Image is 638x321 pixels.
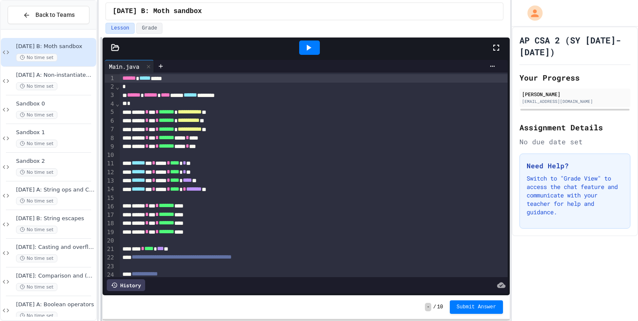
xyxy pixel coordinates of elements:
[519,3,545,23] div: My Account
[519,72,630,84] h2: Your Progress
[105,108,115,116] div: 5
[527,174,623,216] p: Switch to "Grade View" to access the chat feature and communicate with your teacher for help and ...
[113,6,202,16] span: 26 Sep B: Moth sandbox
[105,168,115,177] div: 12
[105,211,115,219] div: 17
[136,23,162,34] button: Grade
[105,254,115,262] div: 22
[105,159,115,168] div: 11
[105,74,115,83] div: 1
[527,161,623,171] h3: Need Help?
[105,194,115,202] div: 15
[16,283,57,291] span: No time set
[519,34,630,58] h1: AP CSA 2 (SY [DATE]-[DATE])
[16,312,57,320] span: No time set
[105,237,115,245] div: 20
[16,54,57,62] span: No time set
[35,11,75,19] span: Back to Teams
[522,98,628,105] div: [EMAIL_ADDRESS][DOMAIN_NAME]
[16,215,95,222] span: [DATE] B: String escapes
[457,304,496,310] span: Submit Answer
[16,244,95,251] span: [DATE]: Casting and overflow
[105,100,115,108] div: 4
[8,6,89,24] button: Back to Teams
[16,272,95,280] span: [DATE]: Comparison and (non)equality operators
[433,304,436,310] span: /
[16,140,57,148] span: No time set
[105,177,115,185] div: 13
[105,185,115,194] div: 14
[105,117,115,125] div: 6
[105,271,115,279] div: 24
[105,262,115,271] div: 23
[105,91,115,100] div: 3
[16,226,57,234] span: No time set
[16,301,95,308] span: [DATE] A: Boolean operators
[105,219,115,228] div: 18
[105,83,115,91] div: 2
[105,60,154,73] div: Main.java
[105,151,115,159] div: 10
[105,134,115,143] div: 8
[16,186,95,194] span: [DATE] A: String ops and Capital-M Math
[105,62,143,71] div: Main.java
[105,125,115,134] div: 7
[16,158,95,165] span: Sandbox 2
[105,228,115,237] div: 19
[105,143,115,151] div: 9
[437,304,443,310] span: 10
[16,100,95,108] span: Sandbox 0
[16,72,95,79] span: [DATE] A: Non-instantiated classes
[115,100,119,107] span: Fold line
[105,245,115,254] div: 21
[522,90,628,98] div: [PERSON_NAME]
[16,197,57,205] span: No time set
[107,279,145,291] div: History
[450,300,503,314] button: Submit Answer
[105,202,115,211] div: 16
[16,111,57,119] span: No time set
[16,43,95,50] span: [DATE] B: Moth sandbox
[519,137,630,147] div: No due date set
[115,84,119,90] span: Fold line
[16,254,57,262] span: No time set
[16,82,57,90] span: No time set
[16,168,57,176] span: No time set
[519,121,630,133] h2: Assignment Details
[425,303,431,311] span: -
[105,23,135,34] button: Lesson
[16,129,95,136] span: Sandbox 1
